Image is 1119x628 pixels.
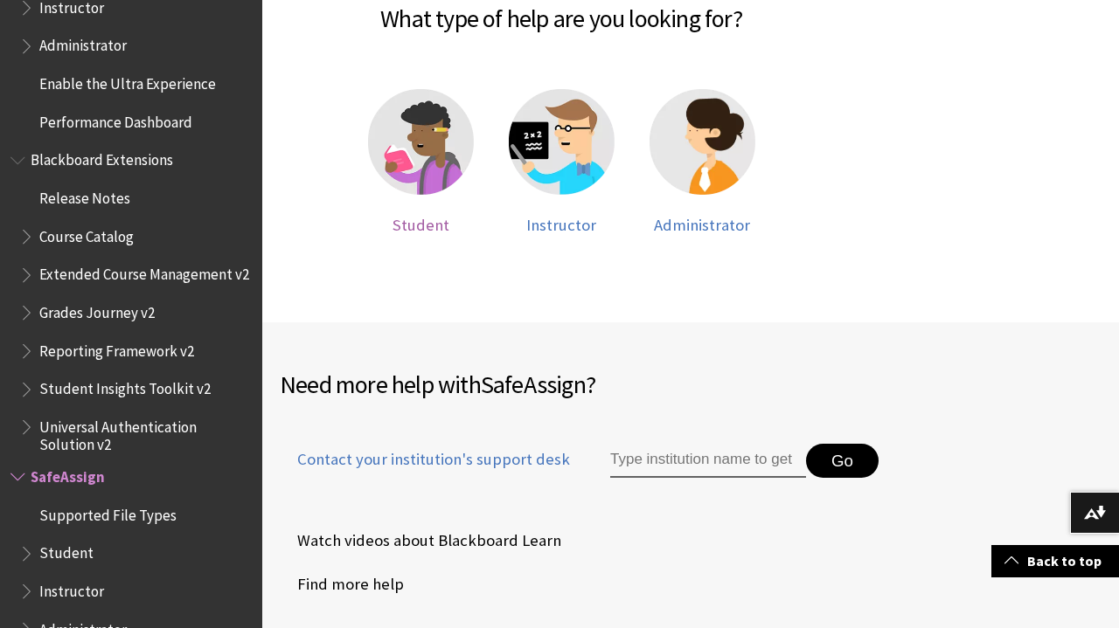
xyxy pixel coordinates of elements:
[31,146,173,169] span: Blackboard Extensions
[39,222,134,245] span: Course Catalog
[368,89,474,235] a: Student help Student
[39,183,130,207] span: Release Notes
[509,89,615,235] a: Instructor help Instructor
[280,366,1102,403] h2: Need more help with ?
[280,448,570,492] a: Contact your institution's support desk
[31,462,105,486] span: SafeAssign
[39,107,192,131] span: Performance Dashboard
[39,260,249,284] span: Extended Course Management v2
[10,146,252,454] nav: Book outline for Blackboard Extensions
[39,31,127,55] span: Administrator
[39,69,216,93] span: Enable the Ultra Experience
[526,215,596,235] span: Instructor
[39,375,211,398] span: Student Insights Toolkit v2
[39,576,104,600] span: Instructor
[368,89,474,195] img: Student help
[39,412,250,453] span: Universal Authentication Solution v2
[654,215,750,235] span: Administrator
[39,336,194,360] span: Reporting Framework v2
[39,298,155,321] span: Grades Journey v2
[650,89,755,235] a: Administrator help Administrator
[509,89,615,195] img: Instructor help
[280,528,561,554] a: Watch videos about Blackboard Learn
[650,89,755,195] img: Administrator help
[991,545,1119,577] a: Back to top
[610,444,806,479] input: Type institution name to get support
[39,539,94,562] span: Student
[39,500,177,524] span: Supported File Types
[393,215,449,235] span: Student
[481,369,586,400] span: SafeAssign
[806,444,879,479] button: Go
[280,448,570,471] span: Contact your institution's support desk
[280,571,404,597] a: Find more help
